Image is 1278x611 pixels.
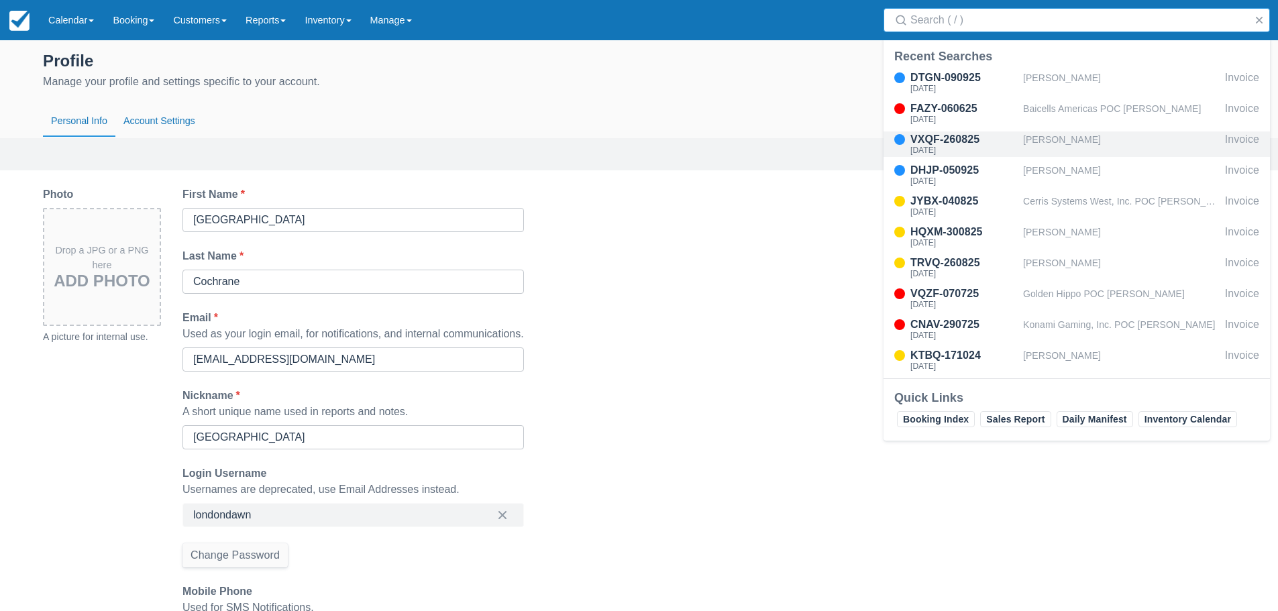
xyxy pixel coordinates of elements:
div: DHJP-050925 [910,162,1018,178]
div: Invoice [1225,193,1259,219]
div: [DATE] [910,331,1018,339]
div: Golden Hippo POC [PERSON_NAME] [1023,286,1220,311]
div: [DATE] [910,177,1018,185]
div: JYBX-040825 [910,193,1018,209]
div: [DATE] [910,146,1018,154]
div: Invoice [1225,347,1259,373]
div: Invoice [1225,224,1259,249]
label: Email [182,310,223,326]
h3: Add Photo [50,272,154,290]
div: A short unique name used in reports and notes. [182,404,524,420]
a: JYBX-040825[DATE]Cerris Systems West, Inc. POC [PERSON_NAME]Invoice [884,193,1270,219]
a: Sales Report [980,411,1051,427]
div: Konami Gaming, Inc. POC [PERSON_NAME] [1023,317,1220,342]
a: VXQF-260825[DATE][PERSON_NAME]Invoice [884,131,1270,157]
a: Inventory Calendar [1138,411,1237,427]
div: VQZF-070725 [910,286,1018,302]
label: Login Username [182,465,272,482]
div: [DATE] [910,85,1018,93]
button: Account Settings [115,106,203,137]
a: TRVQ-260825[DATE][PERSON_NAME]Invoice [884,255,1270,280]
div: Invoice [1225,255,1259,280]
div: Drop a JPG or a PNG here [44,243,160,290]
a: VQZF-070725[DATE]Golden Hippo POC [PERSON_NAME]Invoice [884,286,1270,311]
input: Search ( / ) [910,8,1248,32]
a: DTGN-090925[DATE][PERSON_NAME]Invoice [884,70,1270,95]
div: VXQF-260825 [910,131,1018,148]
div: Quick Links [894,390,1259,406]
button: Personal Info [43,106,115,137]
a: FAZY-060625[DATE]Baicells Americas POC [PERSON_NAME]Invoice [884,101,1270,126]
img: checkfront-main-nav-mini-logo.png [9,11,30,31]
div: Invoice [1225,70,1259,95]
a: CNAV-290725[DATE]Konami Gaming, Inc. POC [PERSON_NAME]Invoice [884,317,1270,342]
a: HQXM-300825[DATE][PERSON_NAME]Invoice [884,224,1270,249]
div: [PERSON_NAME] [1023,162,1220,188]
div: Profile [43,48,1235,71]
div: A picture for internal use. [43,329,161,345]
div: Invoice [1225,317,1259,342]
div: [PERSON_NAME] [1023,70,1220,95]
label: Mobile Phone [182,584,258,600]
button: Change Password [182,543,288,567]
span: Used as your login email, for notifications, and internal communications. [182,328,524,339]
a: Daily Manifest [1057,411,1133,427]
div: Invoice [1225,131,1259,157]
div: [DATE] [910,208,1018,216]
div: Recent Searches [894,48,1259,64]
div: Invoice [1225,162,1259,188]
label: Photo [43,186,78,203]
div: [PERSON_NAME] [1023,224,1220,249]
div: [PERSON_NAME] [1023,255,1220,280]
div: Baicells Americas POC [PERSON_NAME] [1023,101,1220,126]
div: [PERSON_NAME] [1023,347,1220,373]
div: DTGN-090925 [910,70,1018,86]
label: First Name [182,186,250,203]
div: KTBQ-171024 [910,347,1018,364]
div: HQXM-300825 [910,224,1018,240]
div: [DATE] [910,300,1018,309]
div: [DATE] [910,362,1018,370]
div: [DATE] [910,115,1018,123]
div: CNAV-290725 [910,317,1018,333]
div: Invoice [1225,101,1259,126]
a: Booking Index [897,411,975,427]
div: Invoice [1225,286,1259,311]
label: Last Name [182,248,249,264]
div: FAZY-060625 [910,101,1018,117]
a: KTBQ-171024[DATE][PERSON_NAME]Invoice [884,347,1270,373]
a: DHJP-050925[DATE][PERSON_NAME]Invoice [884,162,1270,188]
div: Cerris Systems West, Inc. POC [PERSON_NAME] [1023,193,1220,219]
div: [PERSON_NAME] [1023,131,1220,157]
div: Usernames are deprecated, use Email Addresses instead. [182,482,524,498]
div: TRVQ-260825 [910,255,1018,271]
div: [DATE] [910,270,1018,278]
div: [DATE] [910,239,1018,247]
div: Manage your profile and settings specific to your account. [43,74,1235,90]
label: Nickname [182,388,246,404]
